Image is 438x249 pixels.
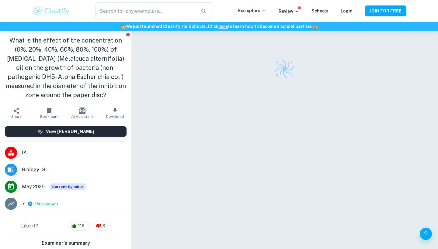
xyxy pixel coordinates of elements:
[71,114,93,119] span: AI Assistant
[238,7,266,14] p: Exemplars
[32,5,70,17] img: Clastify logo
[341,9,353,13] a: Login
[50,183,86,190] span: Current Syllabus
[40,114,59,119] span: Bookmark
[33,104,66,121] button: Bookmark
[68,221,90,231] div: 119
[420,228,432,240] button: Help and Feedback
[35,201,58,207] span: ( )
[5,36,127,100] h1: What is the effect of the concentration (0%, 20%, 40%, 60%, 80%, 100%) of [MEDICAL_DATA] (Melaleu...
[2,240,129,247] h6: Examiner's summary
[99,104,131,121] button: Download
[22,183,45,190] span: May 2025
[218,24,228,29] a: here
[22,166,127,173] span: Biology - SL
[126,32,130,37] button: Report issue
[22,200,25,207] p: 7
[1,23,437,30] h6: We just launched Clastify for Schools. Click to learn how to become a school partner.
[50,183,86,190] div: This exemplar is based on the current syllabus. Feel free to refer to it for inspiration/ideas wh...
[75,223,88,229] span: 119
[11,114,22,119] span: Share
[22,149,127,156] span: IA
[5,126,127,137] button: View [PERSON_NAME]
[274,58,295,80] img: Clastify logo
[99,223,109,229] span: 3
[365,5,406,16] button: JOIN FOR FREE
[36,201,57,206] button: Breakdown
[93,221,110,231] div: 3
[121,24,126,29] span: 🏫
[312,24,318,29] span: 🏫
[79,107,85,114] img: AI Assistant
[311,9,328,13] a: Schools
[279,8,299,15] p: Review
[66,104,99,121] button: AI Assistant
[106,114,124,119] span: Download
[21,222,38,230] h6: Like it?
[46,128,94,135] h6: View [PERSON_NAME]
[96,2,196,19] input: Search for any exemplars...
